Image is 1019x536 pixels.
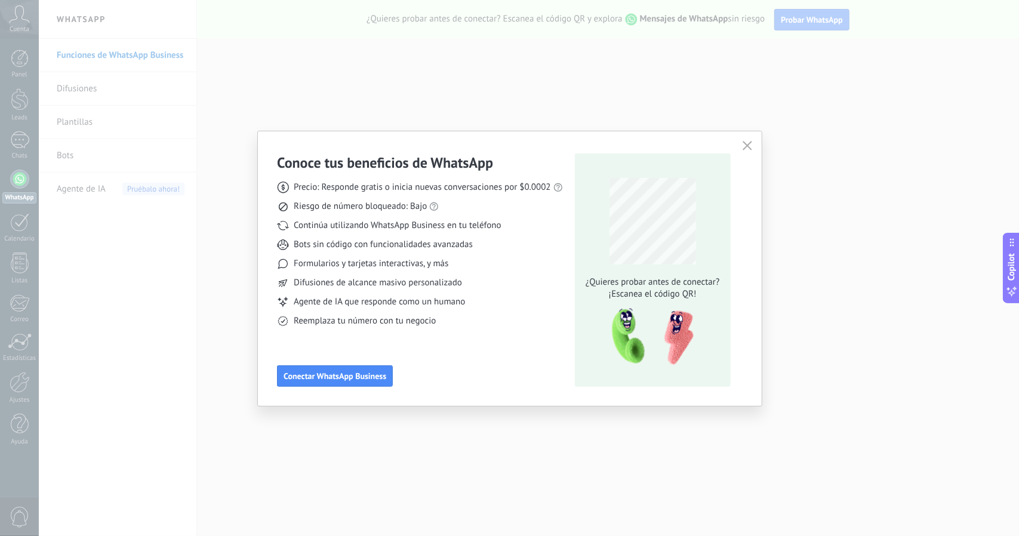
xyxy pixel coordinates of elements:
span: Riesgo de número bloqueado: Bajo [294,201,427,212]
span: Reemplaza tu número con tu negocio [294,315,436,327]
img: qr-pic-1x.png [602,305,696,369]
span: Bots sin código con funcionalidades avanzadas [294,239,473,251]
span: Precio: Responde gratis o inicia nuevas conversaciones por $0.0002 [294,181,551,193]
span: Continúa utilizando WhatsApp Business en tu teléfono [294,220,501,232]
span: Formularios y tarjetas interactivas, y más [294,258,448,270]
span: ¿Quieres probar antes de conectar? [582,276,723,288]
span: Agente de IA que responde como un humano [294,296,465,308]
span: ¡Escanea el código QR! [582,288,723,300]
span: Conectar WhatsApp Business [284,372,386,380]
span: Difusiones de alcance masivo personalizado [294,277,462,289]
span: Copilot [1006,254,1018,281]
h3: Conoce tus beneficios de WhatsApp [277,153,493,172]
button: Conectar WhatsApp Business [277,365,393,387]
